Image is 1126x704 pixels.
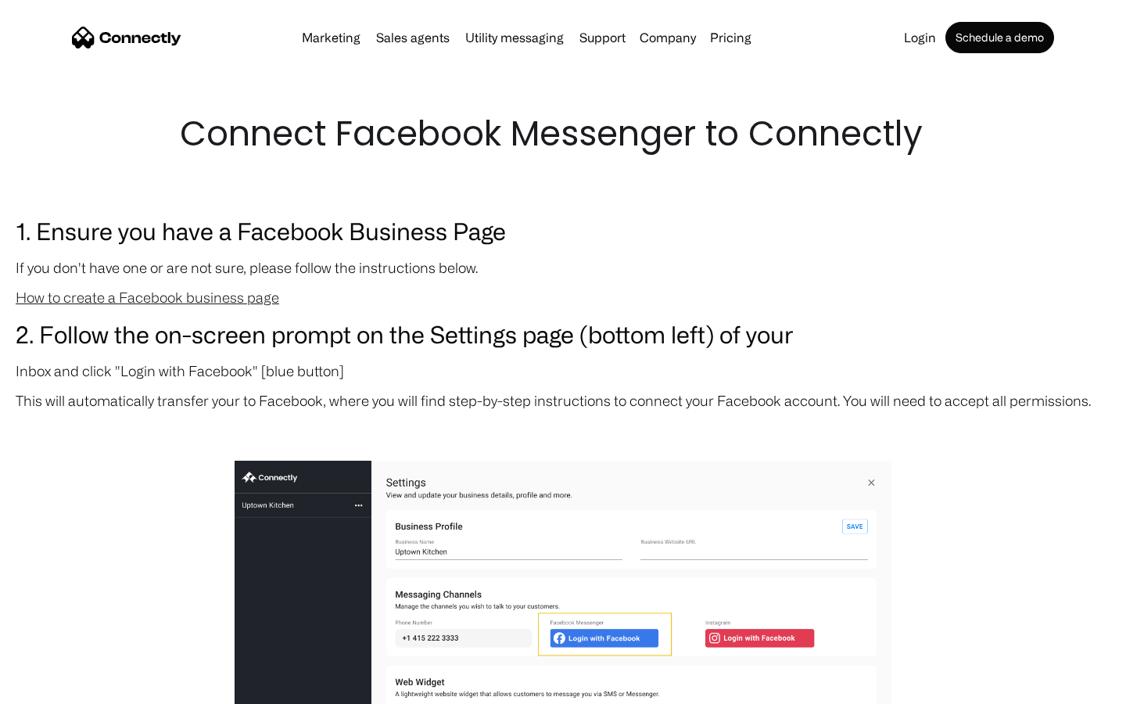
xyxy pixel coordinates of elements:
h1: Connect Facebook Messenger to Connectly [180,110,946,158]
aside: Language selected: English [16,677,94,699]
ul: Language list [31,677,94,699]
h3: 1. Ensure you have a Facebook Business Page [16,213,1110,249]
p: Inbox and click "Login with Facebook" [blue button] [16,360,1110,382]
a: Pricing [704,31,758,44]
a: Marketing [296,31,367,44]
h3: 2. Follow the on-screen prompt on the Settings page (bottom left) of your [16,316,1110,352]
a: Utility messaging [459,31,570,44]
a: Sales agents [370,31,456,44]
p: This will automatically transfer your to Facebook, where you will find step-by-step instructions ... [16,390,1110,411]
a: Login [898,31,942,44]
div: Company [635,27,701,48]
div: Company [640,27,696,48]
a: Schedule a demo [945,22,1054,53]
a: Support [573,31,632,44]
a: home [72,26,181,49]
a: How to create a Facebook business page [16,289,279,305]
p: If you don't have one or are not sure, please follow the instructions below. [16,257,1110,278]
p: ‍ [16,419,1110,441]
